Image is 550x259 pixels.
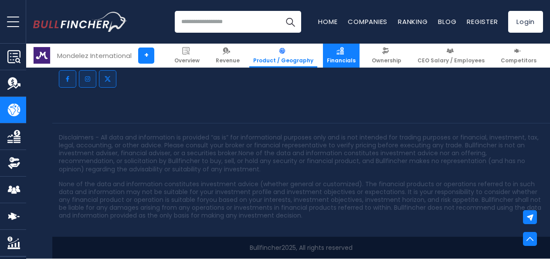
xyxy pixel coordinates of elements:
[59,70,76,88] a: Go to facebook
[508,11,543,33] a: Login
[253,57,313,64] span: Product / Geography
[418,57,485,64] span: CEO Salary / Employees
[79,70,96,88] a: Go to instagram
[33,12,127,32] a: Go to homepage
[138,48,154,64] a: +
[497,44,540,68] a: Competitors
[279,11,301,33] button: Search
[212,44,244,68] a: Revenue
[7,157,20,170] img: Ownership
[59,180,543,220] p: None of the data and information constitutes investment advice (whether general or customized). T...
[250,243,282,252] a: Bullfincher
[467,17,498,26] a: Register
[99,70,116,88] a: Go to twitter
[57,51,132,61] div: Mondelez International
[59,244,543,252] p: 2025, All rights reserved
[398,17,428,26] a: Ranking
[174,57,200,64] span: Overview
[323,44,360,68] a: Financials
[348,17,387,26] a: Companies
[414,44,489,68] a: CEO Salary / Employees
[216,57,240,64] span: Revenue
[501,57,536,64] span: Competitors
[34,47,50,64] img: MDLZ logo
[249,44,317,68] a: Product / Geography
[33,12,127,32] img: Bullfincher logo
[372,57,401,64] span: Ownership
[327,57,356,64] span: Financials
[438,17,456,26] a: Blog
[59,133,543,173] p: Disclaimers - All data and information is provided “as is” for informational purposes only and is...
[318,17,337,26] a: Home
[403,67,535,101] iframe: reCAPTCHA
[368,44,405,68] a: Ownership
[170,44,204,68] a: Overview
